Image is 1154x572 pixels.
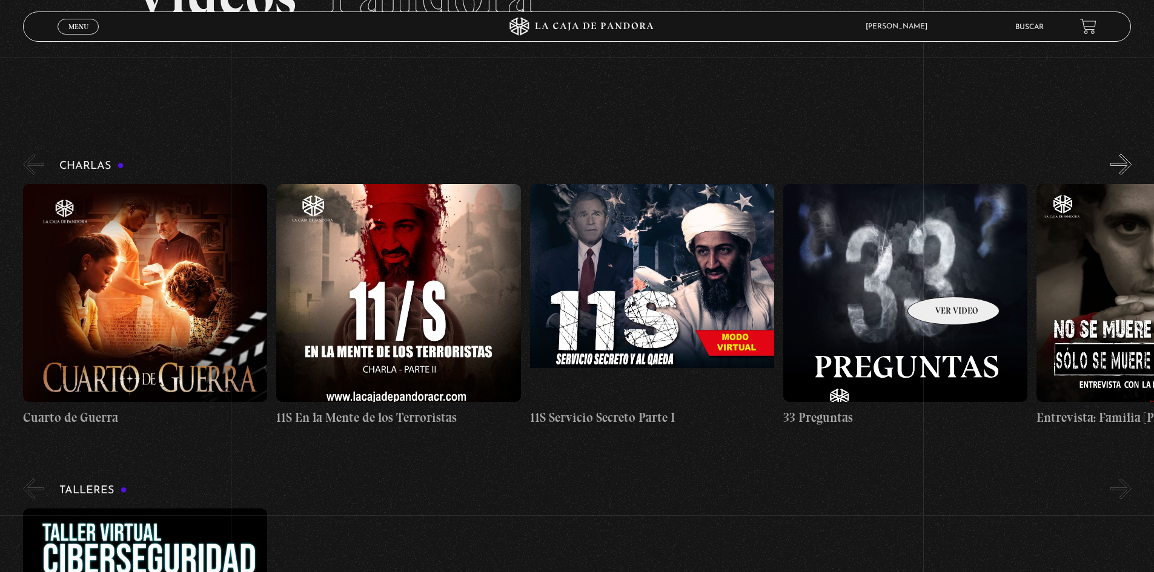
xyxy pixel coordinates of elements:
[783,184,1027,427] a: 33 Preguntas
[68,23,88,30] span: Menu
[1015,24,1044,31] a: Buscar
[59,485,127,496] h3: Talleres
[530,408,774,427] h4: 11S Servicio Secreto Parte I
[1110,154,1132,175] button: Next
[1110,478,1132,499] button: Next
[530,184,774,427] a: 11S Servicio Secreto Parte I
[860,23,940,30] span: [PERSON_NAME]
[783,408,1027,427] h4: 33 Preguntas
[23,184,267,427] a: Cuarto de Guerra
[23,478,44,499] button: Previous
[1080,18,1096,35] a: View your shopping cart
[276,408,520,427] h4: 11S En la Mente de los Terroristas
[59,160,124,172] h3: Charlas
[23,154,44,175] button: Previous
[64,33,93,42] span: Cerrar
[276,184,520,427] a: 11S En la Mente de los Terroristas
[23,408,267,427] h4: Cuarto de Guerra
